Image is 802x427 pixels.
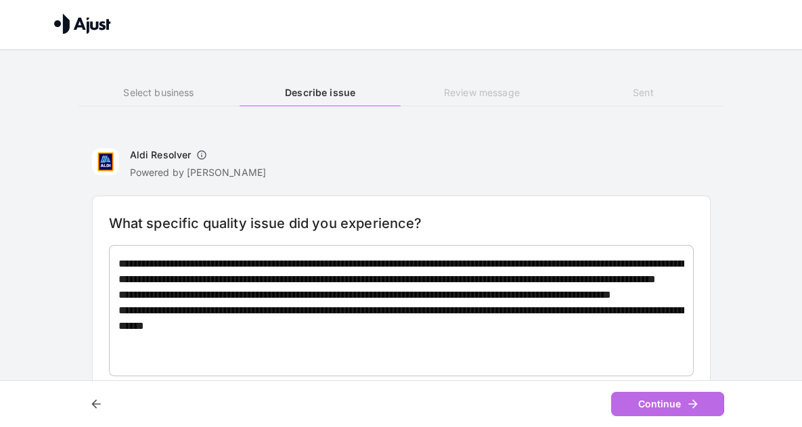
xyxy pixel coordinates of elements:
[92,148,119,175] img: Aldi
[240,85,401,100] h6: Describe issue
[401,85,562,100] h6: Review message
[130,166,267,179] p: Powered by [PERSON_NAME]
[109,212,694,234] h6: What specific quality issue did you experience?
[611,392,724,417] button: Continue
[54,14,111,34] img: Ajust
[562,85,723,100] h6: Sent
[130,148,192,162] h6: Aldi Resolver
[79,85,240,100] h6: Select business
